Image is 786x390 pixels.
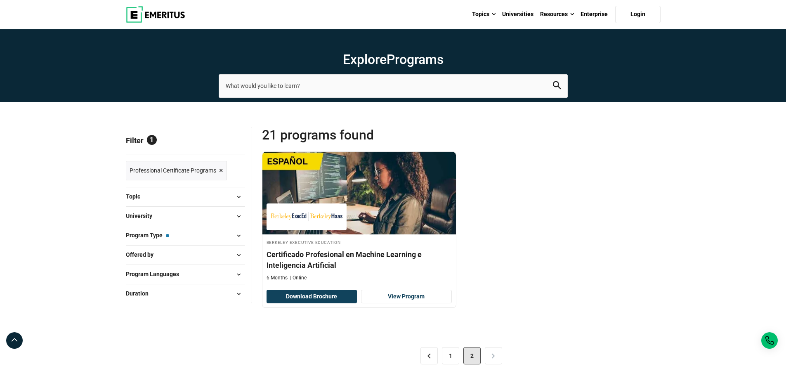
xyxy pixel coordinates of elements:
button: University [126,210,245,222]
span: Program Languages [126,269,186,279]
a: Login [615,6,661,23]
span: Program Type [126,231,169,240]
button: search [553,81,561,91]
button: Program Languages [126,268,245,281]
a: View Program [361,290,452,304]
p: Filter [126,127,245,154]
span: Topic [126,192,147,201]
img: Certificado Profesional en Machine Learning e Inteligencia Artificial | Online AI and Machine Lea... [262,152,456,234]
span: Offered by [126,250,160,259]
span: University [126,211,159,220]
span: Programs [387,52,444,67]
button: Program Type [126,229,245,242]
button: Download Brochure [267,290,357,304]
span: Duration [126,289,155,298]
span: 1 [147,135,157,145]
button: Offered by [126,249,245,261]
h4: Berkeley Executive Education [267,239,452,246]
a: Professional Certificate Programs × [126,161,227,180]
a: < [420,347,438,364]
span: 21 Programs found [262,127,461,143]
span: × [219,165,223,177]
button: Duration [126,288,245,300]
a: search [553,83,561,91]
h1: Explore [219,51,568,68]
a: AI and Machine Learning Course by Berkeley Executive Education - Berkeley Executive Education Ber... [262,152,456,286]
input: search-page [219,74,568,97]
a: 1 [442,347,459,364]
img: Berkeley Executive Education [271,208,342,226]
p: 6 Months [267,274,288,281]
span: 2 [463,347,481,364]
button: Topic [126,191,245,203]
h4: Certificado Profesional en Machine Learning e Inteligencia Artificial [267,249,452,270]
a: Reset all [220,136,245,147]
span: Professional Certificate Programs [130,166,216,175]
p: Online [290,274,307,281]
